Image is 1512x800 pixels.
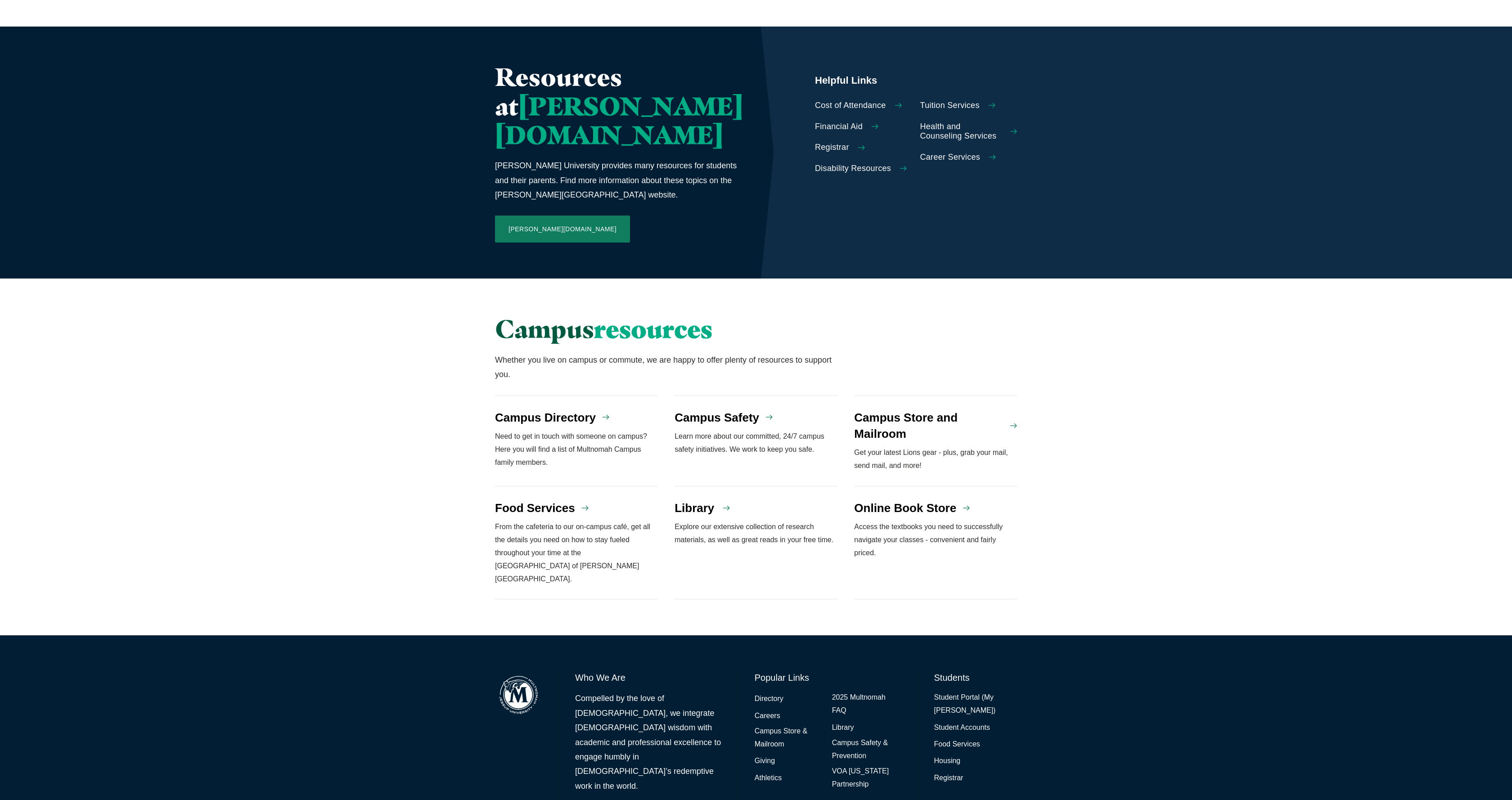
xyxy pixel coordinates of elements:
[815,164,912,174] a: Disability Resources
[854,409,1003,442] h4: Campus Store and Mailroom
[495,216,630,243] a: [PERSON_NAME][DOMAIN_NAME]
[755,725,824,751] a: Campus Store & Mailroom
[495,63,743,149] h2: Resources at
[854,500,956,516] h4: Online Book Store
[755,772,782,785] a: Athletics
[815,143,849,153] span: Registrar
[755,710,780,723] a: Careers
[675,430,837,456] p: Learn more about our committed, 24/7 campus safety initiatives. We work to keep you safe.
[854,446,1017,472] p: Get your latest Lions gear - plus, grab your mail, send mail, and more!
[755,692,783,706] a: Directory
[832,721,854,734] a: Library
[832,691,901,717] a: 2025 Multnomah FAQ
[495,486,658,599] a: Food Services From the cafeteria to our on-campus café, get all the details you need on how to st...
[575,671,722,684] h6: Who We Are
[675,500,714,516] h4: Library
[495,396,658,486] a: Campus Directory Need to get in touch with someone on campus? Here you will find a list of Multno...
[755,671,901,684] h6: Popular Links
[934,671,1017,684] h6: Students
[815,74,1017,87] h5: Helpful Links
[815,101,886,111] span: Cost of Attendance
[934,755,961,768] a: Housing
[920,122,1017,141] a: Health and Counseling Services
[920,101,1017,111] a: Tuition Services
[495,500,575,516] h4: Food Services
[675,521,837,547] p: Explore our extensive collection of research materials, as well as great reads in your free time.
[594,313,712,344] span: resources
[675,396,837,486] a: Campus Safety Learn more about our committed, 24/7 campus safety initiatives. We work to keep you...
[832,737,901,763] a: Campus Safety & Prevention
[854,396,1017,486] a: Campus Store and Mailroom Get your latest Lions gear - plus, grab your mail, send mail, and more!
[495,158,743,202] p: [PERSON_NAME] University provides many resources for students and their parents. Find more inform...
[934,721,990,734] a: Student Accounts
[854,521,1017,559] p: Access the textbooks you need to successfully navigate your classes - convenient and fairly priced.
[495,671,542,719] img: Multnomah Campus of Jessup University logo
[920,101,980,111] span: Tuition Services
[815,101,912,111] a: Cost of Attendance
[920,153,981,162] span: Career Services
[675,409,759,426] h4: Campus Safety
[934,691,1017,717] a: Student Portal (My [PERSON_NAME])
[815,164,891,174] span: Disability Resources
[832,765,901,791] a: VOA [US_STATE] Partnership
[495,90,743,150] span: [PERSON_NAME][DOMAIN_NAME]
[495,409,596,426] h4: Campus Directory
[495,521,658,585] p: From the cafeteria to our on-campus café, get all the details you need on how to stay fueled thro...
[495,430,658,469] p: Need to get in touch with someone on campus? Here you will find a list of Multnomah Campus family...
[934,738,980,751] a: Food Services
[854,486,1017,599] a: Online Book Store Access the textbooks you need to successfully navigate your classes - convenien...
[920,153,1017,162] a: Career Services
[815,122,863,132] span: Financial Aid
[675,486,837,599] a: Library Explore our extensive collection of research materials, as well as great reads in your fr...
[575,691,722,793] p: Compelled by the love of [DEMOGRAPHIC_DATA], we integrate [DEMOGRAPHIC_DATA] wisdom with academic...
[815,122,912,132] a: Financial Aid
[755,755,775,768] a: Giving
[495,315,837,343] h2: Campus
[815,143,912,153] a: Registrar
[495,355,832,379] span: Whether you live on campus or commute, we are happy to offer plenty of resources to support you.
[934,772,963,785] a: Registrar
[920,122,1002,141] span: Health and Counseling Services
